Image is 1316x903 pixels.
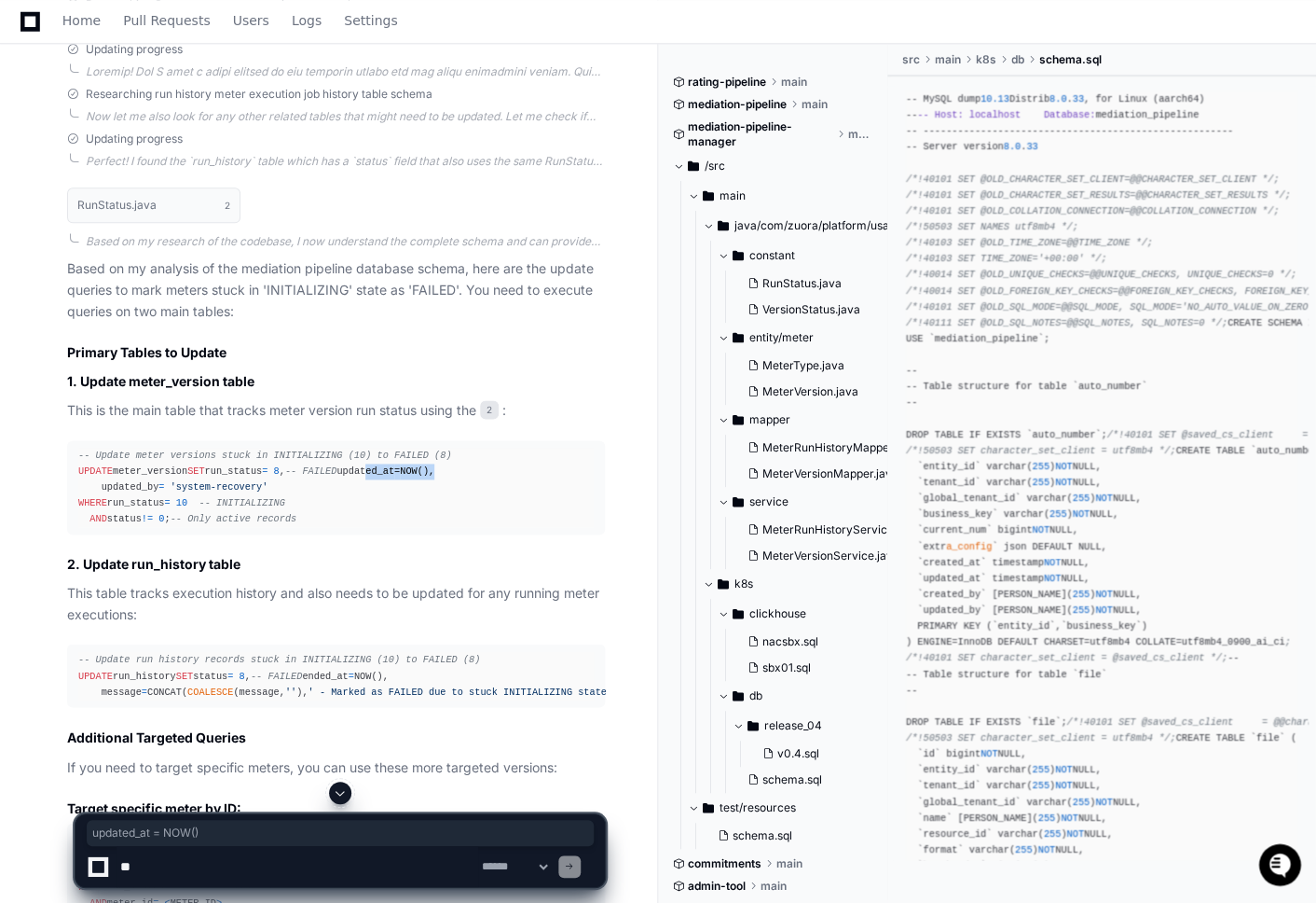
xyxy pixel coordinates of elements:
[747,715,759,737] svg: Directory
[176,497,187,508] span: 10
[77,200,157,211] h1: RunStatus.java
[292,15,322,26] span: Logs
[176,670,193,681] span: SET
[1073,508,1090,520] span: NOT
[1073,221,1078,232] span: ;
[935,52,961,67] span: main
[1073,93,1084,104] span: 33
[906,189,1285,201] span: /*!40101 SET @OLD_CHARACTER_SET_RESULTS=@@CHARACTER_SET_RESULTS */
[802,97,828,112] span: main
[762,549,899,563] span: MeterVersionService.java
[199,497,284,508] span: -- INITIALIZING
[171,513,297,524] span: -- Only active records
[1039,52,1102,67] span: schema.sql
[1049,508,1066,520] span: 255
[762,660,811,675] span: sbx01.sql
[764,718,822,733] span: release_04
[749,688,762,703] span: db
[1033,780,1049,791] span: 255
[1026,141,1037,152] span: 33
[1073,604,1090,616] span: 255
[1033,764,1049,775] span: 255
[185,196,226,210] span: Pylon
[733,244,744,267] svg: Directory
[718,599,903,629] button: clickhouse
[980,748,997,759] span: NOT
[142,686,147,697] span: =
[1147,237,1153,248] span: ;
[740,353,907,379] button: MeterType.java
[86,64,605,79] div: Loremip! Dol S amet c adipi elitsed do eiu temporin utlabo etd mag aliqu enimadmini veniam. Qui n...
[1095,589,1112,600] span: NOT
[688,181,888,211] button: main
[344,15,397,26] span: Settings
[718,241,918,271] button: constant
[740,379,907,405] button: MeterVersion.java
[1170,732,1175,743] span: ;
[349,670,354,681] span: =
[86,234,605,249] div: Based on my research of the codebase, I now understand the complete schema and can provide the ap...
[740,297,907,323] button: VersionStatus.java
[762,522,919,537] span: MeterRunHistoryService.java
[980,93,1009,104] span: 10.13
[1095,604,1112,616] span: NOT
[688,119,833,149] span: mediation-pipeline-manager
[906,174,1273,185] span: /*!40101 SET @OLD_CHARACTER_SET_CLIENT=@@CHARACTER_SET_CLIENT */
[720,188,746,203] span: main
[1273,174,1279,185] span: ;
[749,412,790,427] span: mapper
[86,154,605,169] div: Perfect! I found the `run_history` table which has a `status` field that also uses the same RunSt...
[749,330,814,345] span: entity/meter
[762,440,918,455] span: MeterRunHistoryMapper.java
[187,465,204,477] span: SET
[1095,493,1112,504] span: NOT
[86,87,432,102] span: Researching run history meter execution job history table schema
[762,302,860,317] span: VersionStatus.java
[67,188,240,223] button: RunStatus.java2
[688,97,787,112] span: mediation-pipeline
[227,670,233,681] span: =
[976,52,996,67] span: k8s
[67,555,605,574] h3: 2. Update run_history table
[733,409,744,431] svg: Directory
[740,629,892,655] button: nacsbx.sql
[78,651,594,699] div: run_history status , ended_at NOW(), message CONCAT( (message, ), ) status ;
[740,655,892,681] button: sbx01.sql
[749,248,795,263] span: constant
[906,732,1170,743] span: /*!50503 SET character_set_client = utf8mb4 */
[1004,141,1021,152] span: 8.0
[1044,557,1061,568] span: NOT
[78,450,451,461] span: -- Update meter versions stuck in INITIALIZING (10) to FAILED (8)
[86,109,605,124] div: Now let me also look for any other related tables that might need to be updated. Let me check if ...
[902,52,920,67] span: src
[78,670,113,681] span: UPDATE
[67,343,605,362] h2: Primary Tables to Update
[63,158,243,173] div: We're offline, we'll be back soon
[285,686,296,697] span: ''
[848,127,873,142] span: main
[906,652,1222,663] span: /*!40101 SET character_set_client = @saved_cs_client */
[67,583,605,626] p: This table tracks execution history and also needs to be updated for any running meter executions:
[1033,461,1049,472] span: 255
[240,670,245,681] span: 8
[19,19,56,56] img: PlayerZero
[1073,589,1090,600] span: 255
[251,670,302,681] span: -- FAILED
[1044,573,1061,584] span: NOT
[733,603,744,625] svg: Directory
[734,577,753,591] span: k8s
[906,221,1073,232] span: /*!50503 SET NAMES utf8mb4 */
[86,42,183,57] span: Updating progress
[1055,461,1072,472] span: NOT
[142,513,153,524] span: !=
[703,185,714,207] svg: Directory
[1256,841,1307,892] iframe: Open customer support
[262,465,267,477] span: =
[158,513,164,524] span: 0
[164,497,170,508] span: =
[1055,764,1072,775] span: NOT
[67,757,605,778] p: If you need to target specific meters, you can use these more targeted versions:
[718,573,729,595] svg: Directory
[19,139,52,173] img: 1736555170064-99ba0984-63c1-480f-8ee9-699278ef63ed
[123,15,210,26] span: Pull Requests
